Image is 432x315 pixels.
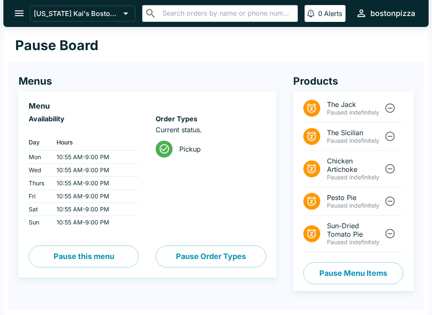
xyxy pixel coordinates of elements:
button: Unpause [382,226,398,241]
p: Alerts [324,9,342,18]
button: Unpause [382,161,398,176]
h4: Menus [19,75,276,88]
td: Fri [29,190,50,203]
input: Search orders by name or phone number [160,8,294,19]
button: Unpause [382,100,398,116]
td: Sun [29,216,50,229]
span: The Sicilian [327,128,383,137]
th: Hours [50,134,139,151]
button: bostonpizza [352,4,418,22]
button: Pause Order Types [156,246,266,267]
td: Thurs [29,177,50,190]
td: 10:55 AM - 9:00 PM [50,164,139,177]
p: [US_STATE] Kai's Boston Pizza [34,9,120,18]
td: Sat [29,203,50,216]
h6: Availability [29,115,139,123]
td: 10:55 AM - 9:00 PM [50,177,139,190]
p: Paused indefinitely [327,202,383,209]
td: Mon [29,151,50,164]
button: Unpause [382,193,398,209]
p: Paused indefinitely [327,109,383,116]
p: 0 [318,9,322,18]
span: Pickup [179,145,259,153]
button: Pause this menu [29,246,139,267]
span: The Jack [327,100,383,109]
span: Pesto Pie [327,193,383,202]
p: ‏ [29,125,139,134]
button: Pause Menu Items [303,262,403,284]
h1: Pause Board [15,37,98,54]
td: 10:55 AM - 9:00 PM [50,203,139,216]
button: open drawer [8,3,30,24]
p: Paused indefinitely [327,137,383,144]
p: Paused indefinitely [327,238,383,246]
td: 10:55 AM - 9:00 PM [50,216,139,229]
div: bostonpizza [370,8,415,19]
th: Day [29,134,50,151]
td: 10:55 AM - 9:00 PM [50,190,139,203]
button: [US_STATE] Kai's Boston Pizza [30,5,135,21]
p: Paused indefinitely [327,174,383,181]
span: Sun-Dried Tomato Pie [327,222,383,238]
p: Current status. [156,125,266,134]
td: 10:55 AM - 9:00 PM [50,151,139,164]
td: Wed [29,164,50,177]
h6: Order Types [156,115,266,123]
button: Unpause [382,128,398,144]
h4: Products [293,75,413,88]
span: Chicken Artichoke [327,157,383,174]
